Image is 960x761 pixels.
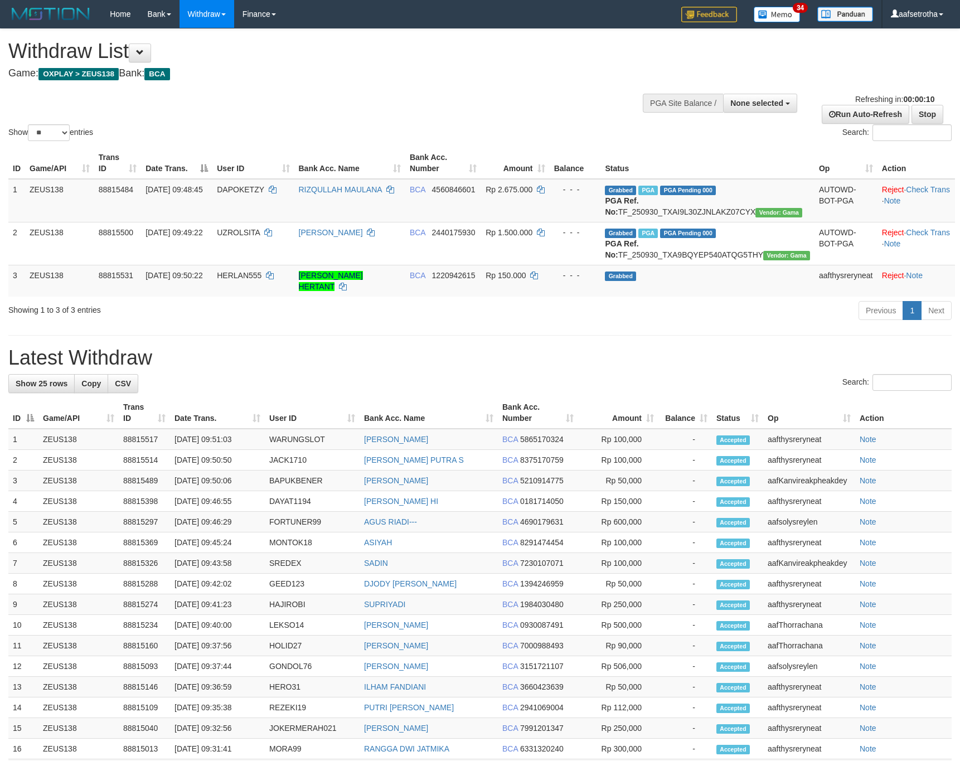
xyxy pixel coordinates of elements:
[265,677,360,697] td: HERO31
[723,94,797,113] button: None selected
[170,512,265,532] td: [DATE] 09:46:29
[860,538,876,547] a: Note
[364,703,454,712] a: PUTRI [PERSON_NAME]
[814,265,877,297] td: aafthysreryneat
[364,517,417,526] a: AGUS RIADI---
[658,429,712,450] td: -
[8,374,75,393] a: Show 25 rows
[265,471,360,491] td: BAPUKBENER
[170,574,265,594] td: [DATE] 09:42:02
[432,271,476,280] span: Copy 1220942615 to clipboard
[146,271,202,280] span: [DATE] 09:50:22
[578,636,658,656] td: Rp 90,000
[405,147,481,179] th: Bank Acc. Number: activate to sort column ascending
[8,697,38,718] td: 14
[520,538,564,547] span: Copy 8291474454 to clipboard
[38,429,119,450] td: ZEUS138
[716,600,750,610] span: Accepted
[763,594,855,615] td: aafthysreryneat
[855,397,952,429] th: Action
[520,641,564,650] span: Copy 7000988493 to clipboard
[481,147,549,179] th: Amount: activate to sort column ascending
[872,374,952,391] input: Search:
[860,559,876,568] a: Note
[265,636,360,656] td: HOLID27
[903,301,922,320] a: 1
[170,697,265,718] td: [DATE] 09:35:38
[8,68,629,79] h4: Game: Bank:
[716,435,750,445] span: Accepted
[432,228,476,237] span: Copy 2440175930 to clipboard
[906,271,923,280] a: Note
[520,497,564,506] span: Copy 0181714050 to clipboard
[520,517,564,526] span: Copy 4690179631 to clipboard
[554,270,597,281] div: - - -
[146,228,202,237] span: [DATE] 09:49:22
[16,379,67,388] span: Show 25 rows
[906,228,950,237] a: Check Trans
[520,435,564,444] span: Copy 5865170324 to clipboard
[265,615,360,636] td: LEKSO14
[265,594,360,615] td: HAJIROBI
[716,642,750,651] span: Accepted
[716,704,750,713] span: Accepted
[94,147,141,179] th: Trans ID: activate to sort column ascending
[99,271,133,280] span: 88815531
[81,379,101,388] span: Copy
[364,621,428,629] a: [PERSON_NAME]
[884,196,901,205] a: Note
[502,621,518,629] span: BCA
[763,251,810,260] span: Vendor URL: https://trx31.1velocity.biz
[860,517,876,526] a: Note
[265,512,360,532] td: FORTUNER99
[712,397,763,429] th: Status: activate to sort column ascending
[716,662,750,672] span: Accepted
[605,196,638,216] b: PGA Ref. No:
[520,662,564,671] span: Copy 3151721107 to clipboard
[921,301,952,320] a: Next
[716,477,750,486] span: Accepted
[578,532,658,553] td: Rp 100,000
[360,397,498,429] th: Bank Acc. Name: activate to sort column ascending
[502,703,518,712] span: BCA
[8,40,629,62] h1: Withdraw List
[170,450,265,471] td: [DATE] 09:50:50
[38,512,119,532] td: ZEUS138
[578,512,658,532] td: Rp 600,000
[364,600,405,609] a: SUPRIYADI
[681,7,737,22] img: Feedback.jpg
[119,512,170,532] td: 88815297
[763,429,855,450] td: aafthysreryneat
[265,397,360,429] th: User ID: activate to sort column ascending
[502,559,518,568] span: BCA
[658,656,712,677] td: -
[578,677,658,697] td: Rp 50,000
[364,476,428,485] a: [PERSON_NAME]
[25,147,94,179] th: Game/API: activate to sort column ascending
[578,574,658,594] td: Rp 50,000
[119,429,170,450] td: 88815517
[520,703,564,712] span: Copy 2941069004 to clipboard
[763,677,855,697] td: aafthysreryneat
[8,6,93,22] img: MOTION_logo.png
[860,662,876,671] a: Note
[8,615,38,636] td: 10
[884,239,901,248] a: Note
[600,222,814,265] td: TF_250930_TXA9BQYEP540ATQG5THY
[578,594,658,615] td: Rp 250,000
[860,497,876,506] a: Note
[364,497,438,506] a: [PERSON_NAME] HI
[265,491,360,512] td: DAYAT1194
[410,228,425,237] span: BCA
[660,229,716,238] span: PGA Pending
[600,179,814,222] td: TF_250930_TXAI9L30ZJNLAKZ07CYX
[170,397,265,429] th: Date Trans.: activate to sort column ascending
[860,682,876,691] a: Note
[763,397,855,429] th: Op: activate to sort column ascending
[8,594,38,615] td: 9
[8,429,38,450] td: 1
[502,517,518,526] span: BCA
[8,124,93,141] label: Show entries
[859,301,903,320] a: Previous
[8,222,25,265] td: 2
